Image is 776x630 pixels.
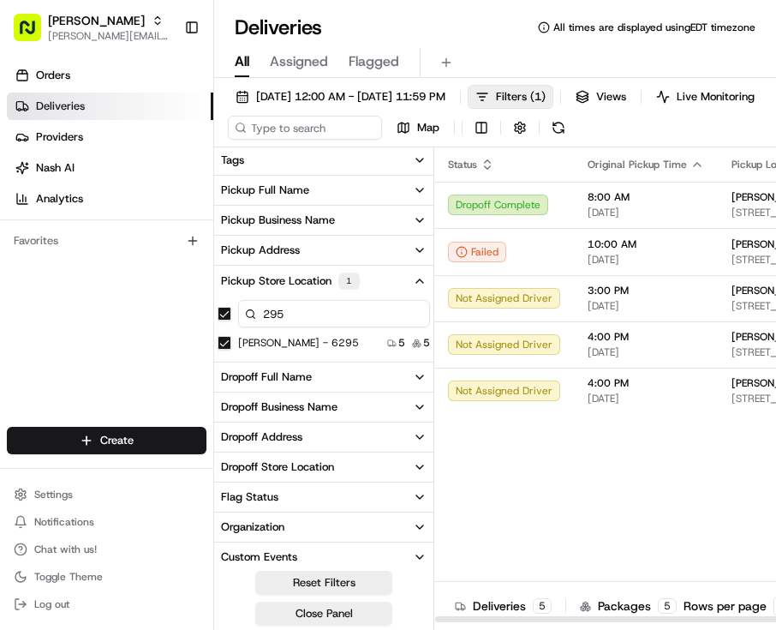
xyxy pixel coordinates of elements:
span: [DATE] [588,253,704,267]
button: [PERSON_NAME][PERSON_NAME][EMAIL_ADDRESS][PERSON_NAME][DOMAIN_NAME] [7,7,177,48]
span: Chat with us! [34,543,97,556]
div: We're available if you need us! [58,181,217,195]
div: Deliveries [455,597,552,615]
span: 4:00 PM [588,376,704,390]
div: Organization [221,519,284,535]
button: Dropoff Business Name [214,393,433,422]
span: Assigned [270,51,328,72]
span: 4:00 PM [588,330,704,344]
span: API Documentation [162,249,275,266]
span: Views [596,89,626,105]
button: Dropoff Full Name [214,363,433,392]
span: Original Pickup Time [588,158,687,171]
label: [PERSON_NAME] - 6295 [238,336,359,350]
button: Reset Filters [255,571,392,595]
div: Tags [221,153,244,168]
a: Providers [7,123,213,151]
span: ( 1 ) [530,89,546,105]
button: Settings [7,483,206,507]
span: Settings [34,488,73,501]
input: Pickup Store Location [238,300,430,327]
p: Rows per page [683,597,767,615]
span: Nash AI [36,160,75,176]
h1: Deliveries [235,14,322,41]
button: Pickup Store Location1 [214,266,433,297]
span: [DATE] [588,345,704,359]
div: Dropoff Full Name [221,369,312,385]
button: Create [7,427,206,454]
span: All times are displayed using EDT timezone [553,21,755,34]
span: Create [100,433,134,448]
span: Orders [36,68,70,83]
div: 5 [533,598,552,614]
span: Deliveries [36,99,85,114]
span: 5 [398,336,405,350]
span: Knowledge Base [34,249,131,266]
a: Nash AI [7,154,213,182]
img: 1736555255976-a54dd68f-1ca7-489b-9aae-adbdc363a1c4 [17,164,48,195]
span: Map [417,120,439,135]
button: Map [389,116,447,140]
div: 5 [658,598,677,614]
button: Chat with us! [7,537,206,561]
div: Flag Status [221,489,278,505]
button: Pickup Address [214,236,433,265]
a: Powered byPylon [121,290,207,303]
button: Views [568,85,634,109]
a: Orders [7,62,213,89]
span: [DATE] [588,299,704,313]
button: Notifications [7,510,206,534]
div: 1 [338,273,360,290]
span: Status [448,158,477,171]
span: [DATE] [588,392,704,405]
span: Flagged [349,51,399,72]
button: Refresh [546,116,570,140]
button: Dropoff Store Location [214,453,433,482]
div: Dropoff Store Location [221,459,334,475]
button: Flag Status [214,483,433,512]
button: Live Monitoring [648,85,762,109]
button: Close Panel [255,602,392,626]
span: Toggle Theme [34,570,103,584]
div: Packages [580,597,677,615]
button: [DATE] 12:00 AM - [DATE] 11:59 PM [228,85,453,109]
span: All [235,51,249,72]
button: Custom Events [214,543,433,572]
span: Live Monitoring [677,89,755,105]
button: Pickup Business Name [214,206,433,235]
p: Welcome 👋 [17,69,312,96]
button: [PERSON_NAME][EMAIL_ADDRESS][PERSON_NAME][DOMAIN_NAME] [48,29,170,43]
div: Custom Events [221,549,297,565]
input: Clear [45,111,283,129]
button: Organization [214,513,433,542]
button: [PERSON_NAME] [48,12,145,29]
div: Start new chat [58,164,281,181]
span: 3:00 PM [588,284,704,297]
button: Toggle Theme [7,565,206,589]
div: 📗 [17,250,31,264]
div: Pickup Address [221,243,300,258]
span: Analytics [36,191,83,207]
button: Filters(1) [468,85,553,109]
button: Tags [214,146,433,175]
div: Pickup Store Location [221,273,360,290]
span: Pylon [170,291,207,303]
span: Filters [496,89,546,105]
a: Deliveries [7,93,213,120]
span: [DATE] [588,206,704,219]
span: Notifications [34,515,94,529]
button: Failed [448,242,506,262]
span: 10:00 AM [588,237,704,251]
div: Favorites [7,227,206,255]
div: Dropoff Business Name [221,399,337,415]
a: Analytics [7,185,213,213]
a: 📗Knowledge Base [10,242,138,273]
span: Log out [34,597,69,611]
span: 5 [423,336,430,350]
div: 💻 [145,250,158,264]
div: Dropoff Address [221,429,302,445]
span: 8:00 AM [588,190,704,204]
